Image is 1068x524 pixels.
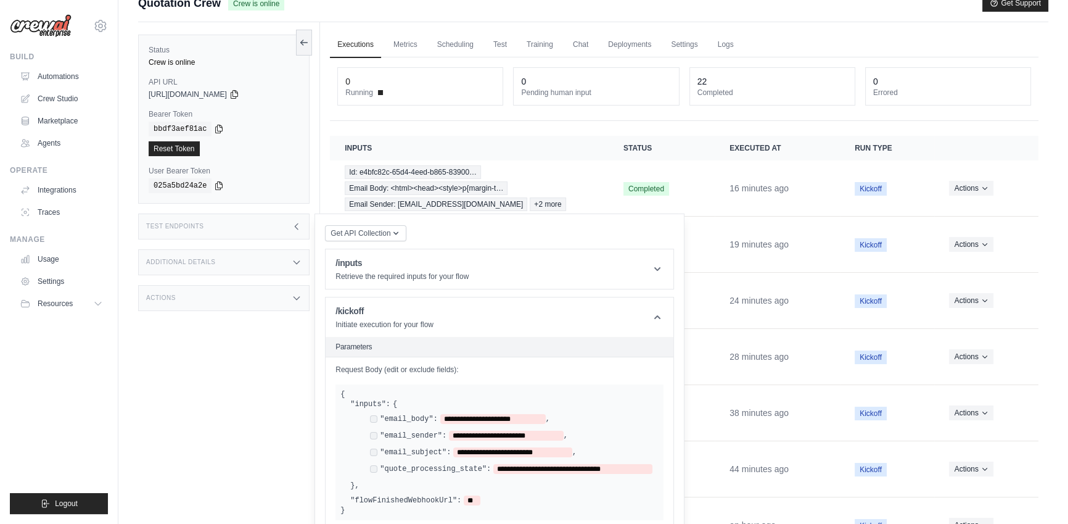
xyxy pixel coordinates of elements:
[729,352,789,362] time: August 22, 2025 at 14:05 GMT+9
[1006,465,1068,524] div: 채팅 위젯
[340,506,345,515] span: }
[146,223,204,230] h3: Test Endpoints
[15,67,108,86] a: Automations
[521,75,526,88] div: 0
[697,88,847,98] dt: Completed
[855,407,887,420] span: Kickoff
[386,32,425,58] a: Metrics
[345,165,594,211] a: View execution details for Id
[149,141,200,156] a: Reset Token
[340,390,345,399] span: {
[609,136,715,160] th: Status
[729,239,789,249] time: August 22, 2025 at 14:14 GMT+9
[873,75,878,88] div: 0
[10,493,108,514] button: Logout
[530,198,565,211] span: +2 more
[15,89,108,109] a: Crew Studio
[840,136,934,160] th: Run Type
[149,109,299,119] label: Bearer Token
[855,294,887,308] span: Kickoff
[355,481,359,491] span: ,
[949,405,993,420] button: Actions for execution
[325,225,406,241] button: Get API Collection
[565,32,596,58] a: Chat
[331,228,390,238] span: Get API Collection
[15,180,108,200] a: Integrations
[623,182,669,196] span: Completed
[855,238,887,252] span: Kickoff
[149,122,212,136] code: bbdf3aef81ac
[10,14,72,38] img: Logo
[380,447,451,457] label: "email_subject":
[572,447,577,457] span: ,
[949,293,993,308] button: Actions for execution
[715,136,840,160] th: Executed at
[330,136,609,160] th: Inputs
[949,462,993,476] button: Actions for execution
[601,32,659,58] a: Deployments
[149,57,299,67] div: Crew is online
[15,272,108,291] a: Settings
[1006,465,1068,524] iframe: Chat Widget
[350,496,461,505] label: "flowFinishedWebhookUrl":
[949,349,993,364] button: Actions for execution
[380,464,491,474] label: "quote_processing_state":
[15,202,108,222] a: Traces
[345,75,350,88] div: 0
[873,88,1023,98] dt: Errored
[335,272,469,281] p: Retrieve the required inputs for your flow
[335,257,469,269] h1: /inputs
[350,399,390,409] label: "inputs":
[949,237,993,252] button: Actions for execution
[15,249,108,269] a: Usage
[335,305,433,317] h1: /kickoff
[345,88,373,98] span: Running
[380,431,446,441] label: "email_sender":
[521,88,671,98] dt: Pending human input
[486,32,514,58] a: Test
[564,431,568,441] span: ,
[335,320,433,330] p: Initiate execution for your flow
[146,259,215,266] h3: Additional Details
[15,133,108,153] a: Agents
[146,294,176,302] h3: Actions
[15,111,108,131] a: Marketplace
[393,399,397,409] span: {
[149,178,212,193] code: 025a5bd24a2e
[149,77,299,87] label: API URL
[855,182,887,196] span: Kickoff
[729,296,789,306] time: August 22, 2025 at 14:09 GMT+9
[710,32,741,58] a: Logs
[546,414,550,424] span: ,
[729,408,789,418] time: August 22, 2025 at 13:55 GMT+9
[55,499,78,509] span: Logout
[729,464,789,474] time: August 22, 2025 at 13:49 GMT+9
[949,181,993,196] button: Actions for execution
[38,299,73,309] span: Resources
[149,89,227,99] span: [URL][DOMAIN_NAME]
[855,463,887,476] span: Kickoff
[663,32,705,58] a: Settings
[10,235,108,244] div: Manage
[519,32,561,58] a: Training
[330,32,381,58] a: Executions
[350,481,355,491] span: }
[10,52,108,62] div: Build
[430,32,481,58] a: Scheduling
[697,75,707,88] div: 22
[15,294,108,314] button: Resources
[345,181,507,195] span: Email Body: <html><head><style>p{margin-t…
[335,342,663,352] h2: Parameters
[10,165,108,175] div: Operate
[345,165,481,179] span: Id: e4bfc82c-65d4-4eed-b865-83900…
[335,365,663,375] label: Request Body (edit or exclude fields):
[149,166,299,176] label: User Bearer Token
[149,45,299,55] label: Status
[345,198,527,211] span: Email Sender: [EMAIL_ADDRESS][DOMAIN_NAME]
[855,351,887,364] span: Kickoff
[380,414,438,424] label: "email_body":
[729,183,789,193] time: August 22, 2025 at 14:16 GMT+9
